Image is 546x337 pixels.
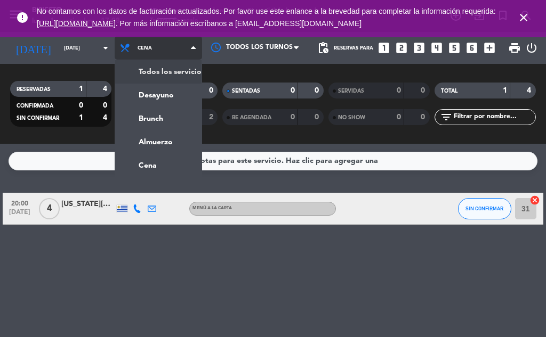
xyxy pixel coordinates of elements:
[421,113,427,121] strong: 0
[115,107,202,130] a: Brunch
[377,41,391,55] i: looks_one
[79,85,83,93] strong: 1
[115,60,202,84] a: Todos los servicios
[116,19,362,28] a: . Por más información escríbanos a [EMAIL_ADDRESS][DOMAIN_NAME]
[525,42,538,54] i: power_settings_new
[508,42,521,54] span: print
[458,198,511,219] button: SIN CONFIRMAR
[79,102,83,109] strong: 0
[395,41,408,55] i: looks_two
[291,87,295,94] strong: 0
[209,87,215,94] strong: 0
[334,45,373,51] span: Reservas para
[412,41,426,55] i: looks_3
[447,41,461,55] i: looks_5
[39,198,60,219] span: 4
[17,116,59,121] span: SIN CONFIRMAR
[79,114,83,121] strong: 1
[17,87,51,92] span: RESERVADAS
[527,87,533,94] strong: 4
[37,7,496,28] span: No contamos con los datos de facturación actualizados. Por favor use este enlance a la brevedad p...
[421,87,427,94] strong: 0
[315,113,321,121] strong: 0
[138,45,152,51] span: Cena
[397,113,401,121] strong: 0
[17,103,53,109] span: CONFIRMADA
[232,115,271,120] span: RE AGENDADA
[465,41,479,55] i: looks_6
[103,85,109,93] strong: 4
[115,130,202,154] a: Almuerzo
[525,32,538,64] div: LOG OUT
[168,155,378,167] div: No hay notas para este servicio. Haz clic para agregar una
[291,113,295,121] strong: 0
[115,154,202,177] a: Cena
[232,88,260,94] span: SENTADAS
[338,115,365,120] span: NO SHOW
[440,111,453,124] i: filter_list
[465,206,503,211] span: SIN CONFIRMAR
[430,41,444,55] i: looks_4
[517,11,530,24] i: close
[103,102,109,109] strong: 0
[103,114,109,121] strong: 4
[317,42,330,54] span: pending_actions
[483,41,496,55] i: add_box
[115,84,202,107] a: Desayuno
[209,113,215,121] strong: 2
[6,196,33,209] span: 20:00
[338,88,364,94] span: SERVIDAS
[453,111,535,123] input: Filtrar por nombre...
[99,42,112,54] i: arrow_drop_down
[16,11,29,24] i: error
[441,88,457,94] span: TOTAL
[8,37,59,59] i: [DATE]
[61,198,115,210] div: [US_STATE][PERSON_NAME]
[397,87,401,94] strong: 0
[192,206,232,210] span: MENÚ A LA CARTA
[503,87,507,94] strong: 1
[529,195,540,206] i: cancel
[37,19,116,28] a: [URL][DOMAIN_NAME]
[6,209,33,221] span: [DATE]
[315,87,321,94] strong: 0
